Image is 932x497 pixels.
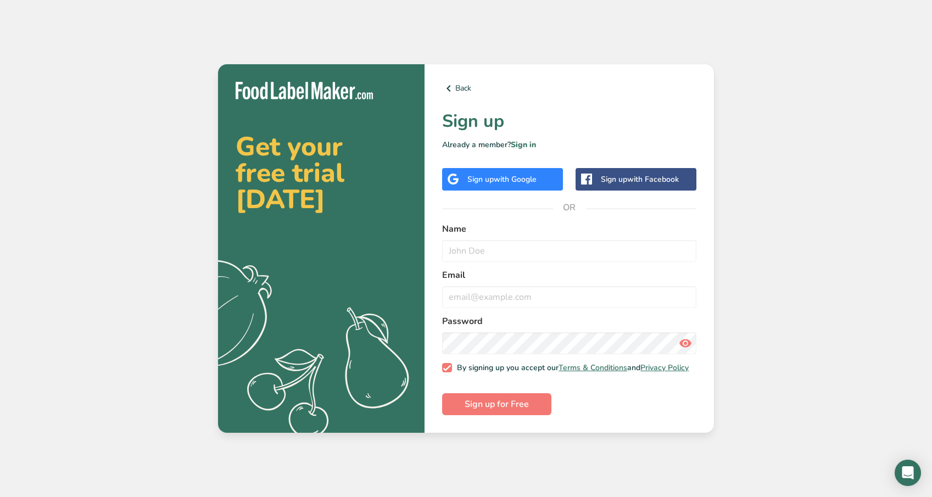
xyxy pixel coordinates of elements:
[601,174,679,185] div: Sign up
[465,398,529,411] span: Sign up for Free
[452,363,689,373] span: By signing up you accept our and
[236,82,373,100] img: Food Label Maker
[559,362,627,373] a: Terms & Conditions
[442,139,696,150] p: Already a member?
[895,460,921,486] div: Open Intercom Messenger
[467,174,537,185] div: Sign up
[511,139,536,150] a: Sign in
[442,269,696,282] label: Email
[442,286,696,308] input: email@example.com
[442,393,551,415] button: Sign up for Free
[442,240,696,262] input: John Doe
[494,174,537,185] span: with Google
[442,82,696,95] a: Back
[442,108,696,135] h1: Sign up
[627,174,679,185] span: with Facebook
[640,362,689,373] a: Privacy Policy
[442,315,696,328] label: Password
[553,191,586,224] span: OR
[236,133,407,213] h2: Get your free trial [DATE]
[442,222,696,236] label: Name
